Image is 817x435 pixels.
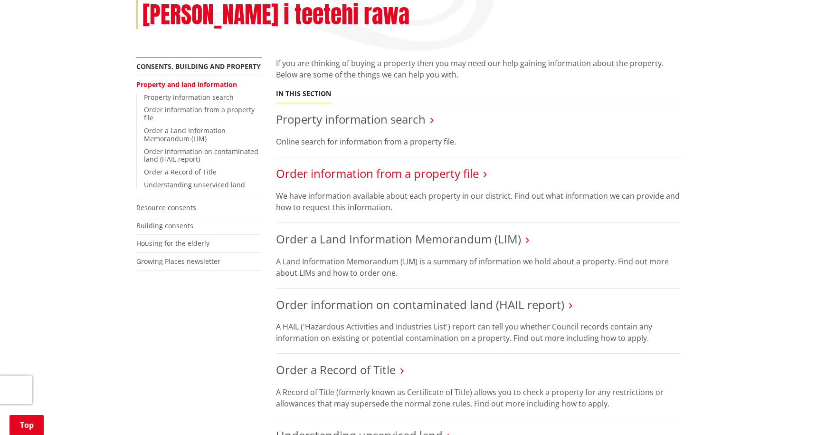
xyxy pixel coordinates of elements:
p: A HAIL ('Hazardous Activities and Industries List') report can tell you whether Council records c... [276,321,681,344]
p: A Record of Title (formerly known as Certificate of Title) allows you to check a property for any... [276,387,681,409]
p: Online search for information from a property file. [276,136,681,147]
p: A Land Information Memorandum (LIM) is a summary of information we hold about a property. Find ou... [276,256,681,279]
h2: [PERSON_NAME] i teetehi rawa [142,1,409,29]
a: Property information search [144,93,234,102]
p: If you are thinking of buying a property then you may need our help gaining information about the... [276,58,681,80]
a: Property and land information [136,80,237,89]
iframe: Messenger Launcher [773,395,807,429]
a: Order information on contaminated land (HAIL report) [276,297,564,312]
a: Order a Land Information Memorandum (LIM) [276,231,521,247]
a: Growing Places newsletter [136,257,220,266]
a: Housing for the elderly [136,239,209,248]
a: Order information from a property file [144,105,255,122]
a: Order a Land Information Memorandum (LIM) [144,126,226,143]
a: Order information from a property file [276,165,479,181]
a: Building consents [136,221,193,230]
a: Resource consents [136,203,196,212]
a: Order a Record of Title [276,362,396,377]
h5: In this section [276,90,331,98]
a: Understanding unserviced land [144,180,245,189]
a: Order information on contaminated land (HAIL report) [144,147,258,164]
p: We have information available about each property in our district. Find out what information we c... [276,190,681,213]
a: Top [9,415,44,435]
a: Order a Record of Title [144,167,217,176]
a: Property information search [276,111,426,127]
a: Consents, building and property [136,62,261,71]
